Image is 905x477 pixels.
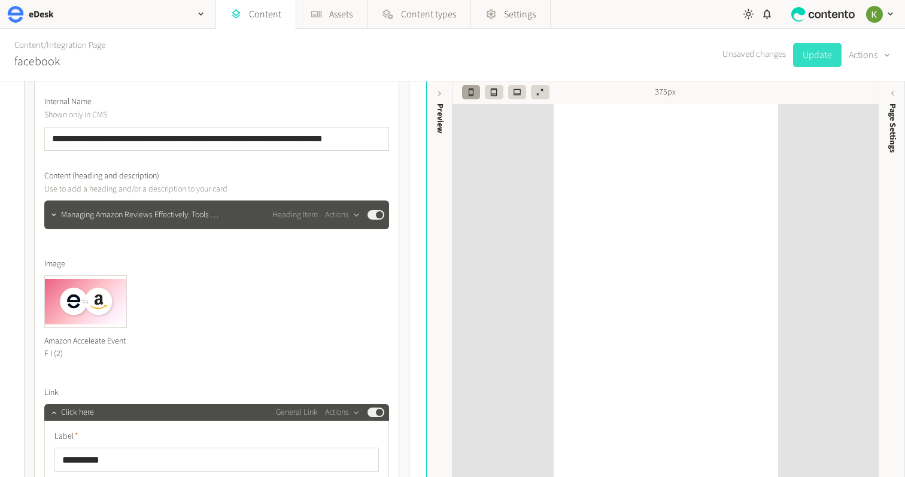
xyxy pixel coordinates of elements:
div: Preview [434,104,447,133]
h2: facebook [14,53,60,71]
span: Unsaved changes [722,48,786,62]
span: Settings [504,7,536,22]
span: 375px [655,86,676,99]
button: Actions [849,43,891,67]
span: Image [44,258,65,271]
p: Shown only in CMS [44,108,317,121]
button: Actions [325,405,360,420]
span: Page Settings [886,104,899,153]
img: eDesk [7,6,24,23]
span: Heading Item [272,209,318,221]
button: Actions [325,208,360,222]
h2: eDesk [29,7,54,22]
span: Click here [61,406,94,419]
span: Label [54,430,78,443]
span: General Link [276,406,318,419]
span: Internal Name [44,96,92,108]
a: Integration Page [47,39,105,51]
span: Content (heading and description) [44,170,159,183]
span: Link [44,387,59,399]
img: Keelin Terry [866,6,883,23]
p: Use to add a heading and/or a description to your card [44,183,317,196]
button: Update [793,43,842,67]
span: Content types [401,7,456,22]
span: Managing Amazon Reviews Effectively: Tools & Strategies for … [61,209,223,221]
img: Amazon Acceleate Event F I (2) [45,276,126,327]
span: / [44,39,47,51]
a: Content [14,39,44,51]
div: Amazon Acceleate Event F I (2) [44,328,127,367]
